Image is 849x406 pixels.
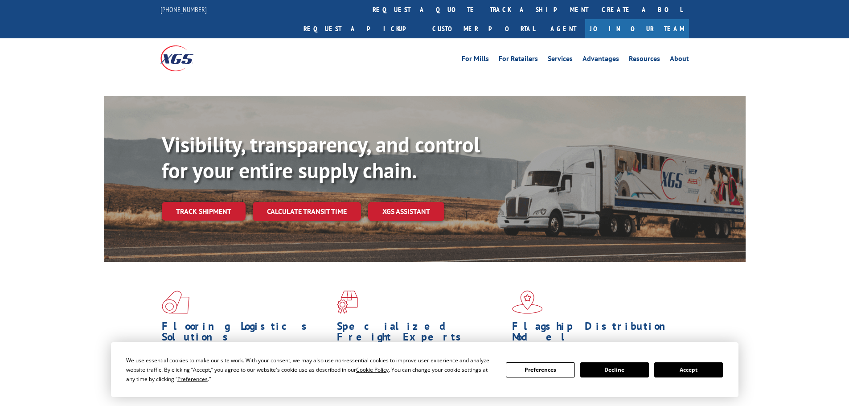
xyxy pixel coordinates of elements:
[111,342,738,397] div: Cookie Consent Prompt
[512,321,681,347] h1: Flagship Distribution Model
[162,321,330,347] h1: Flooring Logistics Solutions
[670,55,689,65] a: About
[162,131,480,184] b: Visibility, transparency, and control for your entire supply chain.
[160,5,207,14] a: [PHONE_NUMBER]
[126,356,495,384] div: We use essential cookies to make our site work. With your consent, we may also use non-essential ...
[512,291,543,314] img: xgs-icon-flagship-distribution-model-red
[253,202,361,221] a: Calculate transit time
[368,202,444,221] a: XGS ASSISTANT
[462,55,489,65] a: For Mills
[426,19,541,38] a: Customer Portal
[582,55,619,65] a: Advantages
[548,55,573,65] a: Services
[654,362,723,377] button: Accept
[162,291,189,314] img: xgs-icon-total-supply-chain-intelligence-red
[297,19,426,38] a: Request a pickup
[356,366,389,373] span: Cookie Policy
[337,321,505,347] h1: Specialized Freight Experts
[585,19,689,38] a: Join Our Team
[541,19,585,38] a: Agent
[162,202,246,221] a: Track shipment
[580,362,649,377] button: Decline
[506,362,574,377] button: Preferences
[629,55,660,65] a: Resources
[337,291,358,314] img: xgs-icon-focused-on-flooring-red
[499,55,538,65] a: For Retailers
[177,375,208,383] span: Preferences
